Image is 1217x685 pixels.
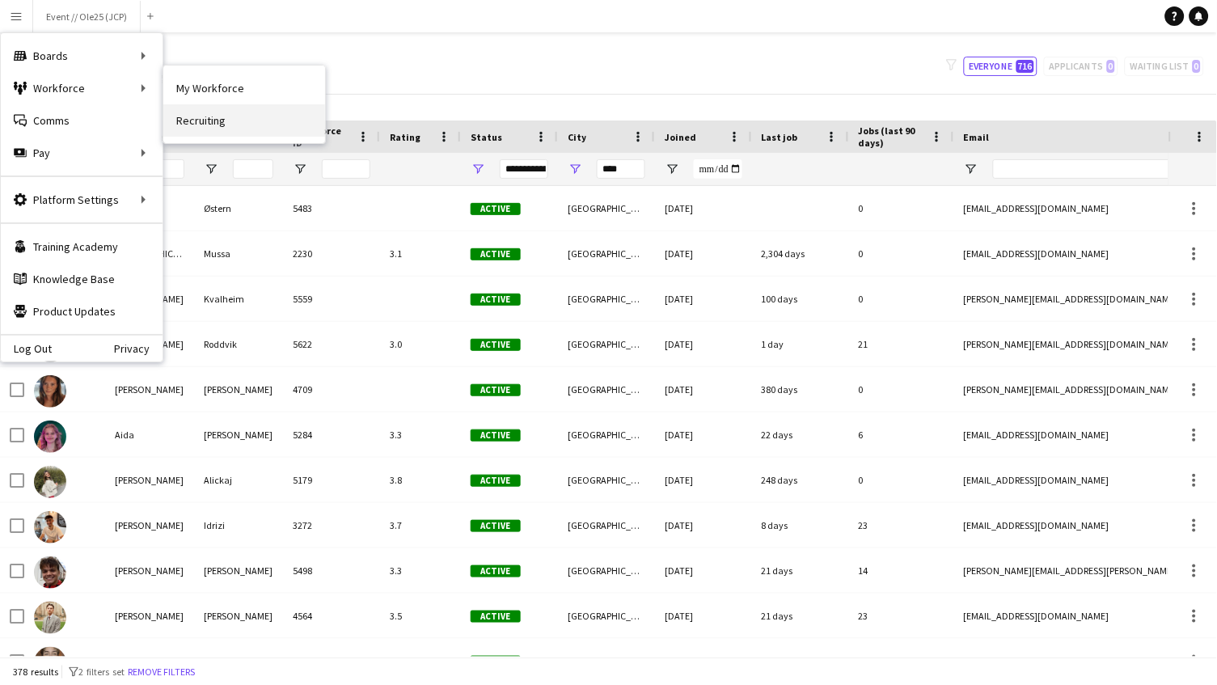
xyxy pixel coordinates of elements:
[752,503,849,548] div: 8 days
[752,231,849,276] div: 2,304 days
[471,339,521,351] span: Active
[283,458,380,502] div: 5179
[849,231,954,276] div: 0
[1,72,163,104] div: Workforce
[194,639,283,683] div: Lien
[558,548,655,593] div: [GEOGRAPHIC_DATA]
[694,159,742,179] input: Joined Filter Input
[1016,60,1034,73] span: 716
[380,594,461,638] div: 3.5
[163,72,325,104] a: My Workforce
[194,412,283,457] div: [PERSON_NAME]
[194,458,283,502] div: Alickaj
[283,322,380,366] div: 5622
[194,367,283,412] div: [PERSON_NAME]
[105,458,194,502] div: [PERSON_NAME]
[471,475,521,487] span: Active
[194,594,283,638] div: [PERSON_NAME]
[568,131,586,143] span: City
[380,458,461,502] div: 3.8
[380,231,461,276] div: 3.1
[233,159,273,179] input: Last Name Filter Input
[34,421,66,453] img: Aida Rendahl
[655,277,752,321] div: [DATE]
[655,503,752,548] div: [DATE]
[655,594,752,638] div: [DATE]
[283,231,380,276] div: 2230
[1,263,163,295] a: Knowledge Base
[194,503,283,548] div: Idrizi
[33,1,141,32] button: Event // Ole25 (JCP)
[380,322,461,366] div: 3.0
[471,384,521,396] span: Active
[568,162,582,176] button: Open Filter Menu
[471,162,485,176] button: Open Filter Menu
[849,367,954,412] div: 0
[125,663,198,681] button: Remove filters
[105,548,194,593] div: [PERSON_NAME]
[655,412,752,457] div: [DATE]
[655,186,752,230] div: [DATE]
[597,159,645,179] input: City Filter Input
[964,162,978,176] button: Open Filter Menu
[1,137,163,169] div: Pay
[558,367,655,412] div: [GEOGRAPHIC_DATA]
[283,503,380,548] div: 3272
[665,162,679,176] button: Open Filter Menu
[964,131,990,143] span: Email
[78,666,125,678] span: 2 filters set
[558,231,655,276] div: [GEOGRAPHIC_DATA]
[558,186,655,230] div: [GEOGRAPHIC_DATA]
[558,277,655,321] div: [GEOGRAPHIC_DATA]
[390,131,420,143] span: Rating
[471,203,521,215] span: Active
[752,412,849,457] div: 22 days
[1,230,163,263] a: Training Academy
[283,367,380,412] div: 4709
[752,639,849,683] div: 1 day
[558,458,655,502] div: [GEOGRAPHIC_DATA]
[655,548,752,593] div: [DATE]
[293,162,307,176] button: Open Filter Menu
[471,565,521,577] span: Active
[558,322,655,366] div: [GEOGRAPHIC_DATA]
[558,594,655,638] div: [GEOGRAPHIC_DATA]
[114,342,163,355] a: Privacy
[105,412,194,457] div: Aida
[752,277,849,321] div: 100 days
[849,412,954,457] div: 6
[105,503,194,548] div: [PERSON_NAME]
[1,184,163,216] div: Platform Settings
[283,186,380,230] div: 5483
[380,412,461,457] div: 3.3
[849,639,954,683] div: 11
[752,322,849,366] div: 1 day
[34,375,66,408] img: Adriana Wergeland
[204,162,218,176] button: Open Filter Menu
[1,40,163,72] div: Boards
[471,294,521,306] span: Active
[283,277,380,321] div: 5559
[34,647,66,679] img: Alexander Lien
[380,503,461,548] div: 3.7
[762,131,798,143] span: Last job
[752,367,849,412] div: 380 days
[849,594,954,638] div: 23
[471,248,521,260] span: Active
[849,322,954,366] div: 21
[859,125,925,149] span: Jobs (last 90 days)
[558,412,655,457] div: [GEOGRAPHIC_DATA]
[471,520,521,532] span: Active
[194,277,283,321] div: Kvalheim
[283,548,380,593] div: 5498
[1,342,52,355] a: Log Out
[283,594,380,638] div: 4564
[34,466,66,498] img: Alba Alickaj
[849,548,954,593] div: 14
[105,639,194,683] div: [PERSON_NAME]
[665,131,696,143] span: Joined
[194,186,283,230] div: Østern
[194,548,283,593] div: [PERSON_NAME]
[471,611,521,623] span: Active
[655,458,752,502] div: [DATE]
